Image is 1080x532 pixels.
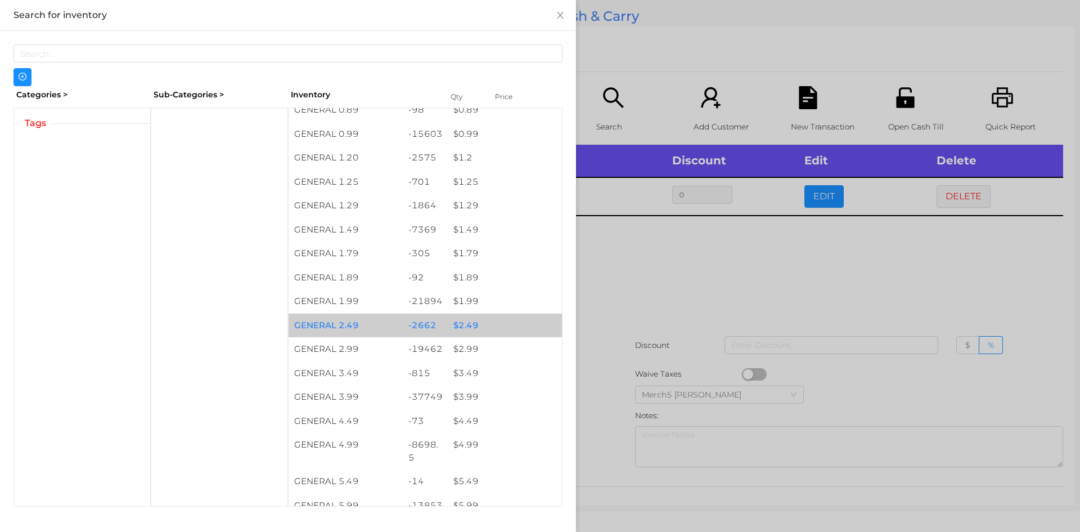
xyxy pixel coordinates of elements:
[492,89,537,105] div: Price
[448,289,562,314] div: $ 1.99
[403,337,448,361] div: -19462
[448,146,562,170] div: $ 1.2
[289,289,403,314] div: GENERAL 1.99
[19,117,52,130] span: Tags
[403,314,448,338] div: -2662
[289,146,403,170] div: GENERAL 1.20
[403,433,448,470] div: -8698.5
[448,122,562,146] div: $ 0.99
[151,86,288,104] div: Sub-Categories >
[403,218,448,242] div: -7369
[289,314,403,338] div: GENERAL 2.49
[403,289,448,314] div: -21894
[448,194,562,218] div: $ 1.29
[289,170,403,194] div: GENERAL 1.25
[289,409,403,433] div: GENERAL 4.49
[13,68,31,86] button: icon: plus-circle
[403,194,448,218] div: -1864
[448,337,562,361] div: $ 2.99
[289,470,403,494] div: GENERAL 5.49
[289,98,403,122] div: GENERAL 0.89
[403,470,448,494] div: -14
[403,146,448,170] div: -2575
[448,433,562,457] div: $ 4.99
[448,494,562,518] div: $ 5.99
[448,218,562,242] div: $ 1.49
[403,98,448,122] div: -98
[448,470,562,494] div: $ 5.49
[448,314,562,338] div: $ 2.49
[289,194,403,218] div: GENERAL 1.29
[448,385,562,409] div: $ 3.99
[289,361,403,386] div: GENERAL 3.49
[556,11,565,20] i: icon: close
[289,433,403,457] div: GENERAL 4.99
[448,98,562,122] div: $ 0.89
[13,86,151,104] div: Categories >
[448,361,562,386] div: $ 3.49
[289,122,403,146] div: GENERAL 0.99
[291,89,436,101] div: Inventory
[403,385,448,409] div: -37749
[403,409,448,433] div: -73
[448,170,562,194] div: $ 1.25
[403,170,448,194] div: -701
[403,242,448,266] div: -305
[448,409,562,433] div: $ 4.49
[403,266,448,290] div: -92
[289,494,403,518] div: GENERAL 5.99
[13,44,562,62] input: Search...
[403,122,448,146] div: -15603
[289,266,403,290] div: GENERAL 1.89
[13,9,562,21] div: Search for inventory
[448,242,562,266] div: $ 1.79
[448,89,481,105] div: Qty
[289,218,403,242] div: GENERAL 1.49
[289,385,403,409] div: GENERAL 3.99
[289,242,403,266] div: GENERAL 1.79
[289,337,403,361] div: GENERAL 2.99
[403,361,448,386] div: -815
[448,266,562,290] div: $ 1.89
